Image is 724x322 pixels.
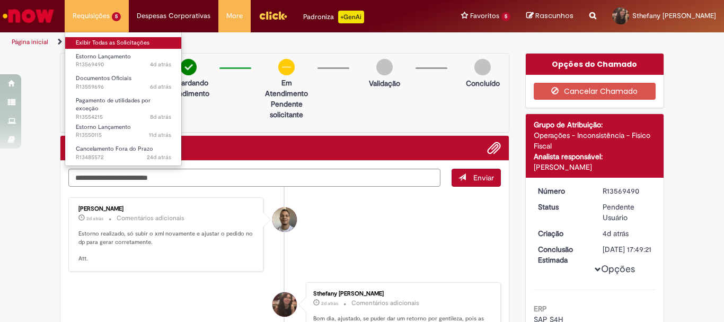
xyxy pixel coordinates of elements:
span: R13569490 [76,60,171,69]
a: Aberto R13554215 : Pagamento de utilidades por exceção [65,95,182,118]
a: Rascunhos [526,11,573,21]
div: Opções do Chamado [526,54,664,75]
dt: Conclusão Estimada [530,244,595,265]
img: img-circle-grey.png [376,59,393,75]
div: Analista responsável: [534,151,656,162]
dt: Status [530,202,595,212]
ul: Requisições [65,32,182,166]
button: Enviar [452,169,501,187]
span: 4d atrás [603,229,629,238]
dt: Criação [530,228,595,239]
textarea: Digite sua mensagem aqui... [68,169,440,187]
span: 4d atrás [150,60,171,68]
small: Comentários adicionais [117,214,184,223]
span: Sthefany [PERSON_NAME] [632,11,716,20]
p: Concluído [466,78,500,89]
button: Cancelar Chamado [534,83,656,100]
div: Pendente Usuário [603,202,652,223]
time: 27/09/2025 15:31:13 [86,215,103,222]
a: Aberto R13485572 : Cancelamento Fora do Prazo [65,143,182,163]
div: Operações - Inconsistência - Físico Fiscal [534,130,656,151]
time: 27/09/2025 13:13:31 [321,300,338,307]
a: Exibir Todas as Solicitações [65,37,182,49]
p: +GenAi [338,11,364,23]
time: 26/09/2025 09:49:17 [603,229,629,238]
span: Rascunhos [535,11,573,21]
div: [PERSON_NAME] [534,162,656,172]
dt: Número [530,186,595,196]
span: Despesas Corporativas [137,11,210,21]
a: Página inicial [12,38,48,46]
span: 2d atrás [321,300,338,307]
time: 05/09/2025 15:36:06 [147,153,171,161]
span: 2d atrás [86,215,103,222]
span: Favoritos [470,11,499,21]
span: Pagamento de utilidades por exceção [76,97,151,113]
img: click_logo_yellow_360x200.png [259,7,287,23]
time: 19/09/2025 11:14:20 [149,131,171,139]
span: R13550115 [76,131,171,140]
div: Joziano De Jesus Oliveira [272,207,297,232]
div: Grupo de Atribuição: [534,119,656,130]
span: 5 [112,12,121,21]
span: 8d atrás [150,113,171,121]
img: ServiceNow [1,5,56,27]
span: Enviar [473,173,494,182]
img: check-circle-green.png [180,59,197,75]
div: Sthefany [PERSON_NAME] [313,291,490,297]
div: 26/09/2025 09:49:17 [603,228,652,239]
time: 22/09/2025 10:30:23 [150,113,171,121]
div: [PERSON_NAME] [78,206,255,212]
span: 24d atrás [147,153,171,161]
div: [DATE] 17:49:21 [603,244,652,255]
time: 23/09/2025 15:15:31 [150,83,171,91]
span: More [226,11,243,21]
span: Requisições [73,11,110,21]
span: Estorno Lançamento [76,123,131,131]
span: Documentos Oficiais [76,74,131,82]
p: Em Atendimento [261,77,312,99]
a: Aberto R13569490 : Estorno Lançamento [65,51,182,71]
span: R13559696 [76,83,171,91]
p: Aguardando atendimento [163,77,214,99]
span: Estorno Lançamento [76,53,131,60]
small: Comentários adicionais [351,299,419,308]
span: 5 [501,12,510,21]
p: Pendente solicitante [261,99,312,120]
p: Validação [369,78,400,89]
span: 6d atrás [150,83,171,91]
span: R13485572 [76,153,171,162]
img: circle-minus.png [278,59,295,75]
time: 26/09/2025 09:49:18 [150,60,171,68]
a: Aberto R13559696 : Documentos Oficiais [65,73,182,92]
a: Aberto R13550115 : Estorno Lançamento [65,121,182,141]
p: Estorno realizado, só subir o xml novamente e ajustar o pedido no dp para gerar corretamente. Att. [78,230,255,263]
img: img-circle-grey.png [474,59,491,75]
span: R13554215 [76,113,171,121]
div: Sthefany Victoria Bernardino Dargas [272,292,297,317]
span: 11d atrás [149,131,171,139]
div: R13569490 [603,186,652,196]
div: Padroniza [303,11,364,23]
b: ERP [534,304,547,314]
span: Cancelamento Fora do Prazo [76,145,153,153]
button: Adicionar anexos [487,141,501,155]
ul: Trilhas de página [8,32,475,52]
